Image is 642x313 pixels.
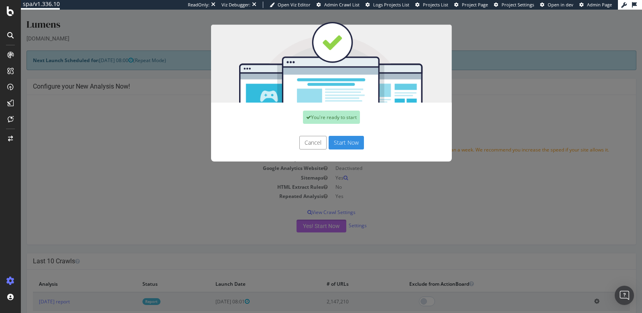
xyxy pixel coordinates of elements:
[454,2,488,8] a: Project Page
[270,2,311,8] a: Open Viz Editor
[462,2,488,8] span: Project Page
[548,2,573,8] span: Open in dev
[221,2,250,8] div: Viz Debugger:
[423,2,448,8] span: Projects List
[282,101,339,114] div: You're ready to start
[278,126,306,140] button: Cancel
[540,2,573,8] a: Open in dev
[190,12,431,93] img: You're all set!
[502,2,534,8] span: Project Settings
[366,2,409,8] a: Logs Projects List
[324,2,360,8] span: Admin Crawl List
[415,2,448,8] a: Projects List
[308,126,343,140] button: Start Now
[373,2,409,8] span: Logs Projects List
[317,2,360,8] a: Admin Crawl List
[587,2,612,8] span: Admin Page
[188,2,209,8] div: ReadOnly:
[278,2,311,8] span: Open Viz Editor
[579,2,612,8] a: Admin Page
[615,286,634,305] div: Open Intercom Messenger
[494,2,534,8] a: Project Settings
